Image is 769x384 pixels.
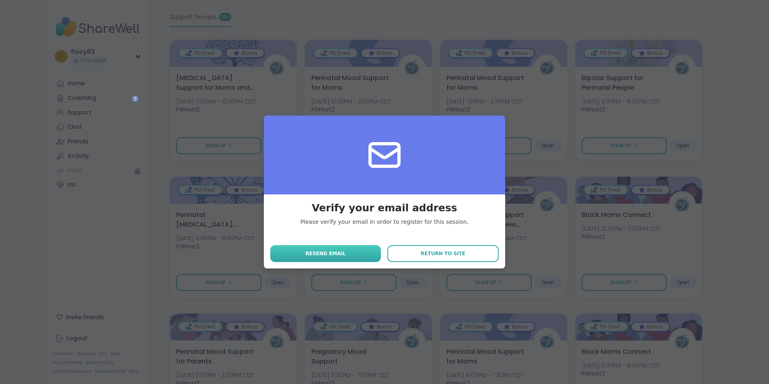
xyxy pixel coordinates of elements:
[387,245,499,262] button: Return to site
[300,201,469,215] div: Verify your email address
[300,218,469,226] div: Please verify your email in order to register for this session.
[305,250,345,257] span: Resend email
[270,245,381,262] button: Resend email
[132,95,138,102] iframe: Spotlight
[421,250,465,257] span: Return to site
